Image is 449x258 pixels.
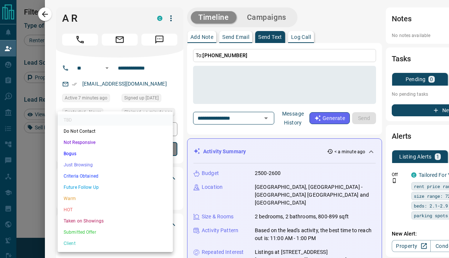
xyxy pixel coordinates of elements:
[58,193,173,204] li: Warm
[58,215,173,227] li: Taken on Showings
[58,204,173,215] li: HOT
[58,137,173,148] li: Not Responsive
[58,238,173,249] li: Client
[58,227,173,238] li: Submitted Offer
[58,171,173,182] li: Criteria Obtained
[58,126,173,137] li: Do Not Contact
[58,148,173,159] li: Bogus
[58,159,173,171] li: Just Browsing
[58,182,173,193] li: Future Follow Up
